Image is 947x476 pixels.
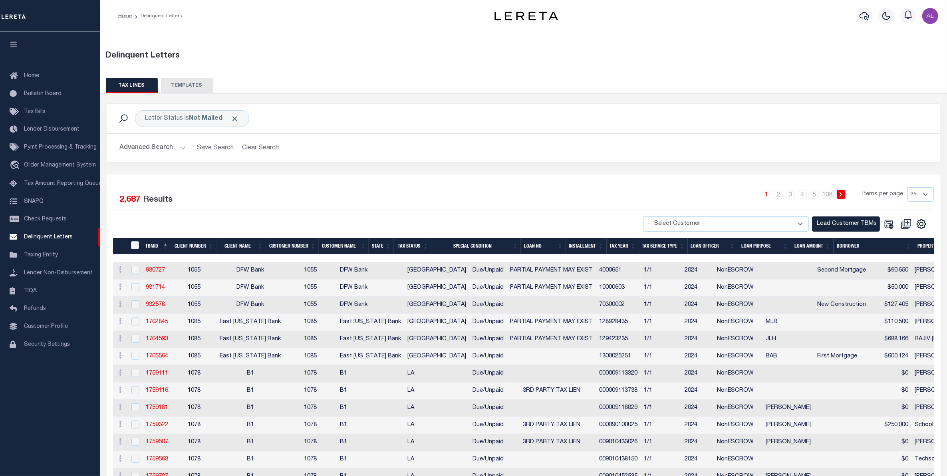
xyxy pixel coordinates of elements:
[143,194,173,206] label: Results
[404,400,469,417] td: LA
[473,319,504,325] span: Due/Unpaid
[641,314,681,331] td: 1/1
[146,268,165,273] a: 930727
[304,336,317,342] span: 1085
[247,405,254,411] span: B1
[523,388,580,393] span: 3RD PARTY TAX LIEN
[639,238,688,254] th: Tax Service Type: activate to sort column ascending
[798,190,807,199] a: 4
[247,422,254,428] span: B1
[404,280,469,297] td: [GEOGRAPHIC_DATA]
[404,417,469,434] td: LA
[188,456,201,462] span: 1078
[171,238,216,254] th: Client Number: activate to sort column ascending
[762,434,814,451] td: [PERSON_NAME]
[24,127,79,132] span: Lender Disbursement
[681,280,714,297] td: 2024
[304,422,317,428] span: 1078
[337,417,404,434] td: B1
[762,400,814,417] td: [PERSON_NAME]
[247,456,254,462] span: B1
[24,324,68,329] span: Customer Profile
[247,371,254,376] span: B1
[337,262,404,280] td: DFW Bank
[188,405,201,411] span: 1078
[641,365,681,383] td: 1/1
[146,405,168,411] a: 1759181
[304,439,317,445] span: 1078
[714,417,762,434] td: NonESCROW
[146,371,168,376] a: 1759111
[596,451,641,468] td: 009010438150
[791,238,834,254] th: LOAN AMOUNT: activate to sort column ascending
[473,439,504,445] span: Due/Unpaid
[161,78,213,93] button: TEMPLATES
[523,439,580,445] span: 3RD PARTY TAX LIEN
[641,297,681,314] td: 1/1
[220,319,281,325] span: East [US_STATE] Bank
[714,434,762,451] td: NonESCROW
[24,73,39,79] span: Home
[822,190,834,199] a: 108
[641,451,681,468] td: 1/1
[188,302,201,307] span: 1055
[473,456,504,462] span: Due/Unpaid
[431,238,521,254] th: Special Condition: activate to sort column ascending
[681,262,714,280] td: 2024
[714,383,762,400] td: NonESCROW
[404,383,469,400] td: LA
[523,422,580,428] span: 3RD PARTY TAX LIEN
[146,353,168,359] a: 1705564
[863,190,903,199] span: Items per page
[869,417,911,434] td: $250,000
[473,353,504,359] span: Due/Unpaid
[681,383,714,400] td: 2024
[146,336,168,342] a: 1704593
[641,348,681,365] td: 1/1
[714,280,762,297] td: NonESCROW
[596,365,641,383] td: 000009113320
[369,238,394,254] th: STATE: activate to sort column ascending
[641,417,681,434] td: 1/1
[681,434,714,451] td: 2024
[239,140,282,156] button: Clear Search
[135,110,249,127] div: Letter Status is
[106,78,158,93] button: TAX LINES
[786,190,795,199] a: 3
[762,314,814,331] td: MLB
[319,238,369,254] th: Customer Name: activate to sort column ascending
[814,262,869,280] td: Second Mortgage
[869,280,911,297] td: $50,000
[510,336,593,342] span: PARTIAL PAYMENT MAY EXIST
[869,434,911,451] td: $0
[236,285,264,290] span: DFW Bank
[641,434,681,451] td: 1/1
[304,302,317,307] span: 1055
[596,417,641,434] td: 000090100025
[641,331,681,348] td: 1/1
[404,348,469,365] td: [GEOGRAPHIC_DATA]
[681,331,714,348] td: 2024
[641,383,681,400] td: 1/1
[641,400,681,417] td: 1/1
[146,319,168,325] a: 1702845
[394,238,431,254] th: Tax Status: activate to sort column ascending
[714,314,762,331] td: NonESCROW
[404,434,469,451] td: LA
[337,383,404,400] td: B1
[247,388,254,393] span: B1
[146,456,168,462] a: 1759563
[714,451,762,468] td: NonESCROW
[304,405,317,411] span: 1078
[869,451,911,468] td: $0
[188,353,201,359] span: 1085
[566,238,607,254] th: Installment: activate to sort column ascending
[24,181,102,186] span: Tax Amount Reporting Queue
[24,288,37,294] span: TIQA
[869,314,911,331] td: $110,500
[869,365,911,383] td: $0
[337,365,404,383] td: B1
[473,268,504,273] span: Due/Unpaid
[473,388,504,393] span: Due/Unpaid
[714,331,762,348] td: NonESCROW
